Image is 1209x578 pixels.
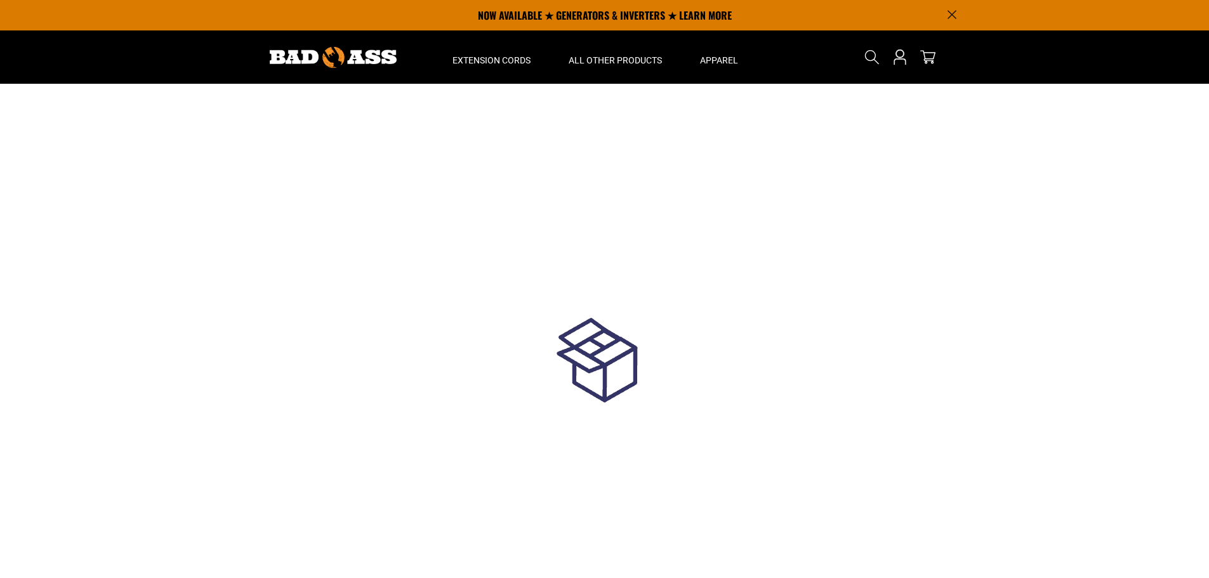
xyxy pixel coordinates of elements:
span: Apparel [700,55,738,66]
summary: Extension Cords [433,30,550,84]
summary: All Other Products [550,30,681,84]
summary: Apparel [681,30,757,84]
span: Extension Cords [453,55,531,66]
span: All Other Products [569,55,662,66]
img: Bad Ass Extension Cords [270,47,397,68]
summary: Search [862,47,882,67]
img: loadingGif.gif [522,291,687,456]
